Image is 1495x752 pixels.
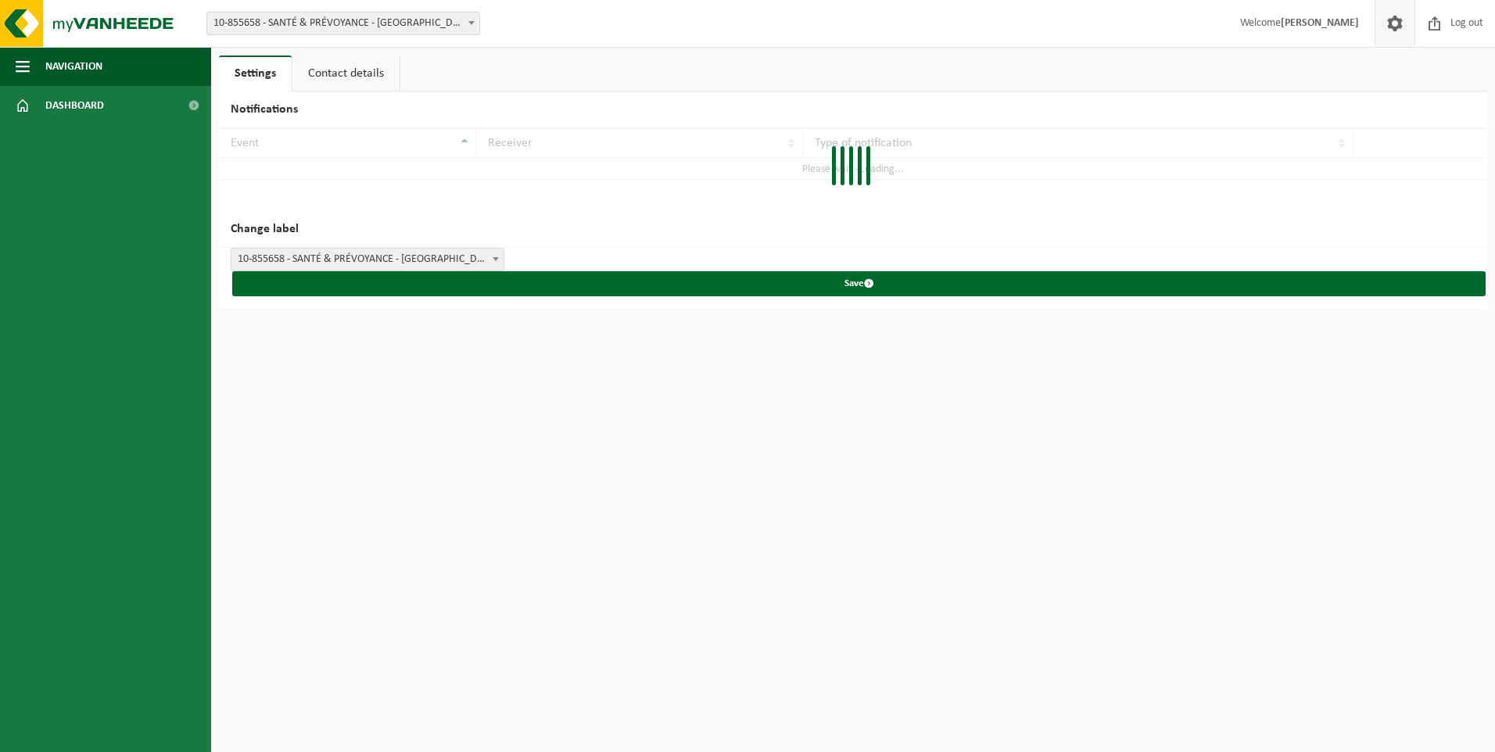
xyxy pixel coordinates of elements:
span: 10-855658 - SANTÉ & PRÉVOYANCE - CLINIQUE SAINT-LUC - BOUGE [231,249,504,270]
span: 10-855658 - SANTÉ & PRÉVOYANCE - CLINIQUE SAINT-LUC - BOUGE [207,13,479,34]
span: Navigation [45,47,102,86]
span: Dashboard [45,86,104,125]
span: 10-855658 - SANTÉ & PRÉVOYANCE - CLINIQUE SAINT-LUC - BOUGE [231,248,504,271]
h2: Notifications [219,91,1487,128]
button: Save [232,271,1486,296]
span: 10-855658 - SANTÉ & PRÉVOYANCE - CLINIQUE SAINT-LUC - BOUGE [206,12,480,35]
strong: [PERSON_NAME] [1281,17,1359,29]
h2: Change label [219,211,1487,248]
a: Contact details [292,56,400,91]
a: Settings [219,56,292,91]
